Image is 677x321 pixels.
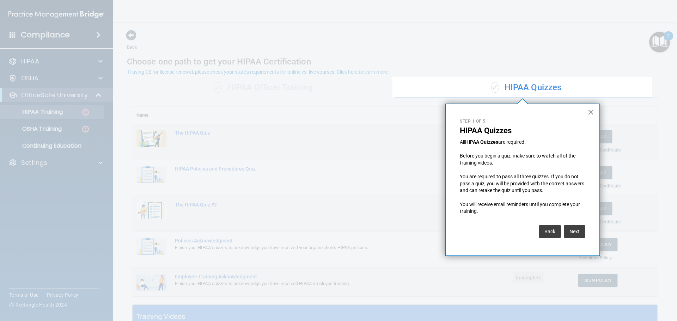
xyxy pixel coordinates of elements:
p: You will receive email reminders until you complete your training. [460,201,585,215]
p: HIPAA Quizzes [460,126,585,135]
div: HIPAA Quizzes [395,77,658,98]
button: Close [587,106,594,118]
button: Next [564,225,585,238]
span: are required. [498,139,526,145]
strong: HIPAA Quizzes [465,139,498,145]
span: ✓ [491,82,499,93]
button: Back [539,225,561,238]
span: All [460,139,465,145]
p: Step 1 of 5 [460,118,585,124]
p: You are required to pass all three quizzes. If you do not pass a quiz, you will be provided with ... [460,173,585,194]
p: Before you begin a quiz, make sure to watch all of the training videos. [460,153,585,166]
